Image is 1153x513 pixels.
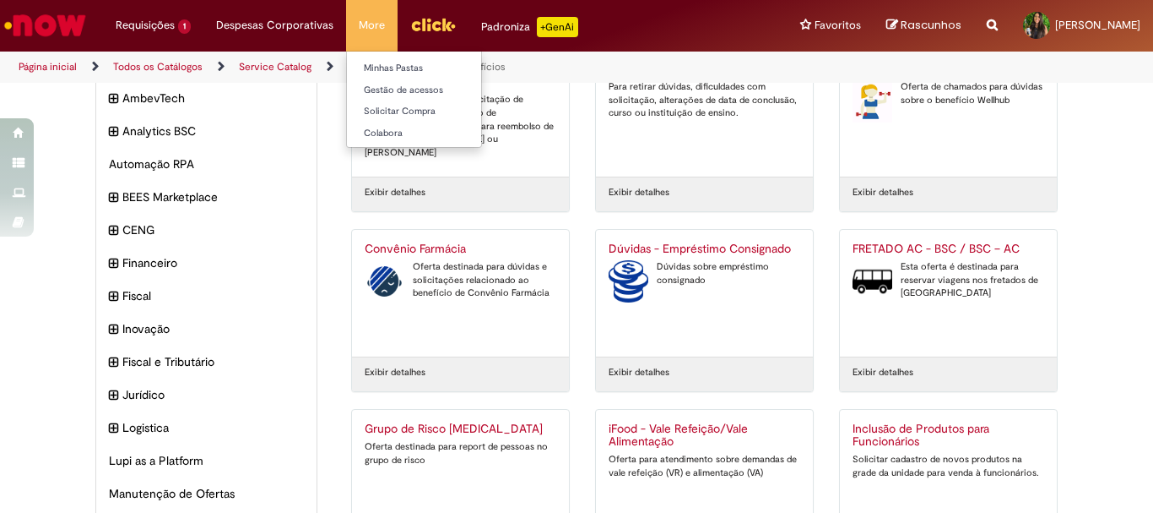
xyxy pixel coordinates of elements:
i: expandir categoria BEES Marketplace [109,188,118,207]
span: Analytics BSC [122,123,304,139]
div: Para retirar dúvidas, dificuldades com solicitação, alterações de data de conclusão, curso ou ins... [609,80,800,120]
i: expandir categoria Logistica [109,419,118,438]
a: Bolsa de Estudos – FAHZ Para retirar dúvidas, dificuldades com solicitação, alterações de data de... [596,50,813,177]
div: expandir categoria Logistica Logistica [96,411,317,445]
div: expandir categoria Fiscal e Tributário Fiscal e Tributário [96,345,317,379]
ul: More [346,51,482,148]
div: expandir categoria CENG CENG [96,213,317,247]
a: Exibir detalhes [853,186,913,199]
div: Dúvidas sobre empréstimo consignado [609,260,800,287]
div: expandir categoria AmbevTech AmbevTech [96,81,317,115]
div: expandir categoria Financeiro Financeiro [96,246,317,280]
span: Automação RPA [109,156,304,172]
span: BEES Marketplace [122,188,304,205]
ul: Trilhas de página [13,52,756,83]
div: expandir categoria Fiscal Fiscal [96,279,317,313]
div: Esta oferta é destinada para reservar viagens nos fretados de [GEOGRAPHIC_DATA] [853,260,1044,300]
span: Manutenção de Ofertas [109,485,304,502]
span: Requisições [116,17,175,34]
span: CENG [122,221,304,238]
img: ServiceNow [2,8,89,42]
div: expandir categoria Analytics BSC Analytics BSC [96,114,317,148]
span: More [359,17,385,34]
div: Padroniza [481,17,578,37]
a: Exibir detalhes [853,366,913,379]
span: Fiscal [122,287,304,304]
i: expandir categoria CENG [109,221,118,240]
a: Service Catalog [239,60,311,74]
a: Exibir detalhes [609,366,669,379]
i: expandir categoria Fiscal [109,287,118,306]
div: expandir categoria Jurídico Jurídico [96,378,317,412]
span: Despesas Corporativas [216,17,333,34]
a: Exibir detalhes [365,366,425,379]
i: expandir categoria Financeiro [109,254,118,273]
a: FRETADO AC - BSC / BSC – AC FRETADO AC - BSC / BSC – AC Esta oferta é destinada para reservar via... [840,230,1057,357]
span: AmbevTech [122,90,304,106]
div: Oferta destinada para report de pessoas no grupo de risco [365,440,556,467]
h2: iFood - Vale Refeição/Vale Alimentação [609,423,800,450]
a: Colabora [347,124,533,143]
div: expandir categoria Inovação Inovação [96,312,317,346]
h2: Grupo de Risco COVID-19 [365,423,556,436]
div: expandir categoria BEES Marketplace BEES Marketplace [96,180,317,214]
a: Gestão de acessos [347,81,533,100]
i: expandir categoria AmbevTech [109,90,118,108]
h2: FRETADO AC - BSC / BSC – AC [853,243,1044,256]
span: Favoritos [815,17,861,34]
img: click_logo_yellow_360x200.png [410,12,456,37]
a: Convênio Farmácia Convênio Farmácia Oferta destinada para dúvidas e solicitações relacionado ao b... [352,230,569,357]
a: Minhas Pastas [347,59,533,78]
h2: Dúvidas - Empréstimo Consignado [609,243,800,256]
div: Lupi as a Platform [96,444,317,478]
div: Solicitar cadastro de novos produtos na grade da unidade para venda à funcionários. [853,453,1044,479]
div: Automação RPA [96,147,317,181]
img: Convênio Farmácia [365,260,404,303]
i: expandir categoria Inovação [109,320,118,339]
span: Jurídico [122,386,304,403]
a: Dúvidas - Empréstimo Consignado Dúvidas - Empréstimo Consignado Dúvidas sobre empréstimo consignado [596,230,813,357]
span: Financeiro [122,254,304,271]
span: Lupi as a Platform [109,452,304,469]
h2: Convênio Farmácia [365,243,556,256]
a: Todos os Catálogos [113,60,203,74]
span: Inovação [122,320,304,337]
div: Oferta para atendimento sobre demandas de vale refeição (VR) e alimentação (VA) [609,453,800,479]
span: Rascunhos [901,17,961,33]
p: +GenAi [537,17,578,37]
a: Rascunhos [886,18,961,34]
a: Solicitar Compra [347,102,533,121]
span: Fiscal e Tributário [122,353,304,370]
i: expandir categoria Jurídico [109,386,118,405]
div: Oferta de chamados para dúvidas sobre o benefício Wellhub [853,80,1044,106]
i: expandir categoria Analytics BSC [109,123,118,141]
i: expandir categoria Fiscal e Tributário [109,353,118,372]
a: Exibir detalhes [365,186,425,199]
a: Exibir detalhes [609,186,669,199]
div: Oferta destinada para dúvidas e solicitações relacionado ao benefício de Convênio Farmácia [365,260,556,300]
img: FRETADO AC - BSC / BSC – AC [853,260,892,303]
a: Convênio Academia (Wellhub) Convênio Academia (Wellhub) Oferta de chamados para dúvidas sobre o b... [840,50,1057,177]
a: Página inicial [19,60,77,74]
img: Dúvidas - Empréstimo Consignado [609,260,648,303]
h2: Inclusão de Produtos para Funcionários [853,423,1044,450]
div: Manutenção de Ofertas [96,477,317,510]
span: 1 [178,19,191,34]
span: Logistica [122,419,304,436]
img: Convênio Academia (Wellhub) [853,80,892,123]
span: [PERSON_NAME] [1055,18,1140,32]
